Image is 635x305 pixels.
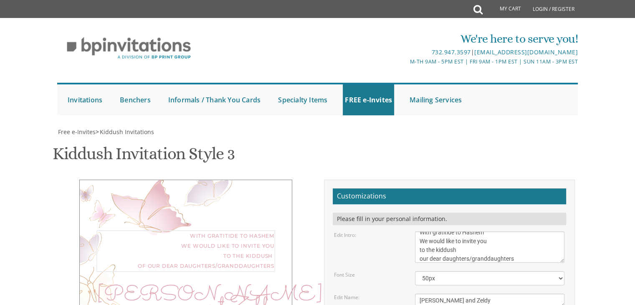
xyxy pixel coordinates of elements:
div: With gratitide to Hashem We would like to invite you to the kiddush of our dear daughters/grandda... [96,230,275,272]
label: Font Size [334,271,355,278]
a: [EMAIL_ADDRESS][DOMAIN_NAME] [474,48,578,56]
textarea: We would like to invite you to the kiddush of our dear daughter/granddaughter [415,231,564,263]
h2: Customizations [333,188,566,204]
label: Edit Name: [334,294,359,301]
a: 732.947.3597 [431,48,471,56]
a: Invitations [66,84,104,115]
img: BP Invitation Loft [57,31,200,66]
label: Edit Intro: [334,231,356,239]
span: > [96,128,154,136]
span: Free e-Invites [58,128,96,136]
div: | [231,47,578,57]
span: Kiddush Invitations [100,128,154,136]
div: We're here to serve you! [231,30,578,47]
div: Please fill in your personal information. [333,213,566,225]
div: M-Th 9am - 5pm EST | Fri 9am - 1pm EST | Sun 11am - 3pm EST [231,57,578,66]
a: Informals / Thank You Cards [166,84,263,115]
a: Benchers [118,84,153,115]
a: Free e-Invites [57,128,96,136]
a: Mailing Services [407,84,464,115]
h1: Kiddush Invitation Style 3 [53,145,235,169]
a: Specialty Items [276,84,329,115]
a: My Cart [482,1,527,18]
a: Kiddush Invitations [99,128,154,136]
a: FREE e-Invites [343,84,394,115]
